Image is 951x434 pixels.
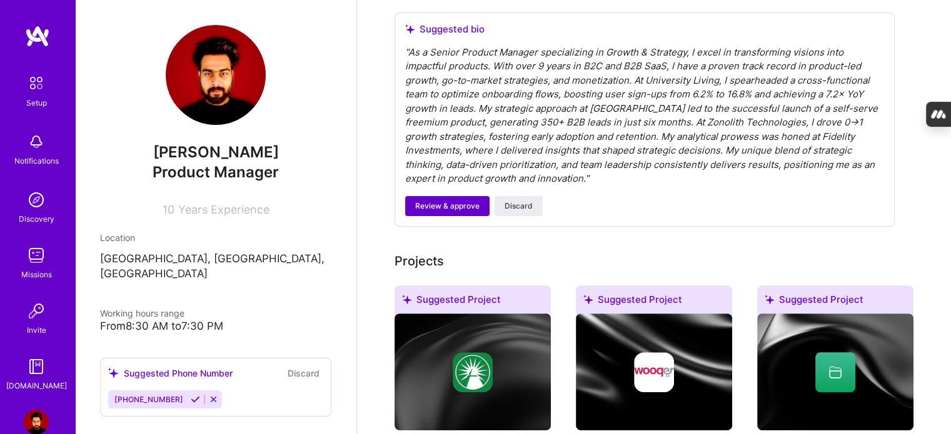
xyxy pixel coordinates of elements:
div: Discovery [19,212,54,225]
div: Location [100,231,331,244]
div: Suggested Project [576,285,732,318]
img: logo [25,25,50,47]
img: cover [395,313,551,431]
img: User Avatar [166,25,266,125]
div: Setup [26,96,47,109]
i: icon SuggestedTeams [765,295,774,304]
span: [PHONE_NUMBER] [114,395,183,404]
div: Missions [21,268,52,281]
button: Discard [284,366,323,380]
i: icon SuggestedTeams [583,295,593,304]
div: Invite [27,323,46,337]
div: Projects [395,252,444,270]
img: cover [757,313,913,431]
div: From 8:30 AM to 7:30 PM [100,320,331,333]
div: Suggested bio [405,23,884,36]
span: Product Manager [153,163,279,181]
img: Invite [24,298,49,323]
span: 10 [163,203,174,216]
img: Company logo [453,352,493,392]
img: guide book [24,354,49,379]
img: setup [23,70,49,96]
span: Working hours range [100,308,184,318]
img: Company logo [634,352,674,392]
button: Review & approve [405,196,490,216]
div: Suggested Project [395,285,551,318]
img: bell [24,129,49,154]
i: Accept [191,395,200,404]
img: discovery [24,187,49,212]
p: [GEOGRAPHIC_DATA], [GEOGRAPHIC_DATA], [GEOGRAPHIC_DATA] [100,252,331,282]
span: Discard [505,200,533,212]
div: Suggested Project [757,285,913,318]
span: Review & approve [415,200,480,212]
div: " As a Senior Product Manager specializing in Growth & Strategy, I excel in transforming visions ... [405,46,884,186]
div: Add projects you've worked on [395,252,444,270]
div: Suggested Phone Number [108,367,233,380]
i: icon SuggestedTeams [402,295,411,304]
img: cover [576,313,732,431]
i: Reject [209,395,218,404]
span: [PERSON_NAME] [100,143,331,162]
div: Notifications [14,154,59,167]
div: [DOMAIN_NAME] [6,379,67,392]
button: Discard [495,196,543,216]
i: icon SuggestedTeams [108,368,119,378]
img: teamwork [24,243,49,268]
span: Years Experience [178,203,269,216]
i: icon SuggestedTeams [405,24,415,34]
